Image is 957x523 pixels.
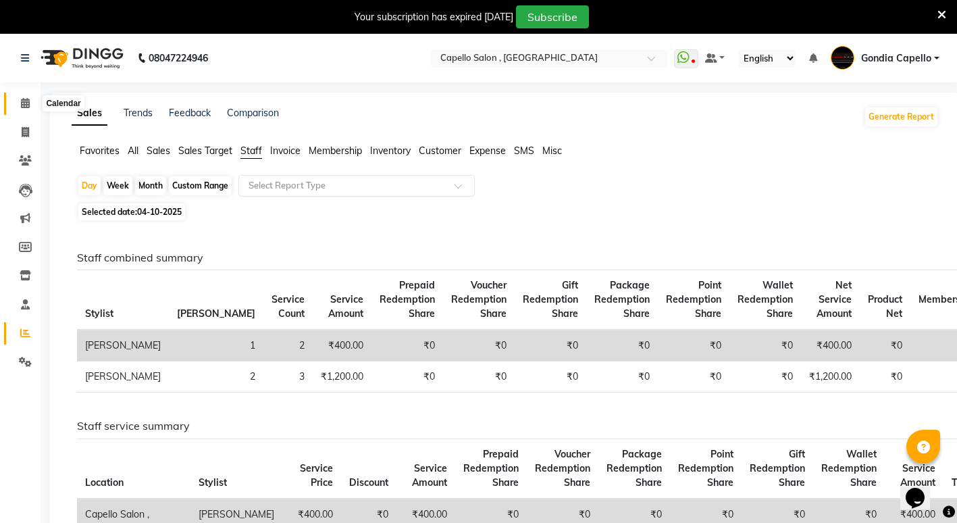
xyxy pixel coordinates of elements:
[34,39,127,77] img: logo
[868,293,902,320] span: Product Net
[900,469,943,509] iframe: chat widget
[149,39,208,77] b: 08047224946
[309,145,362,157] span: Membership
[43,95,84,111] div: Calendar
[678,448,733,489] span: Point Redemption Share
[199,476,227,489] span: Stylist
[77,362,169,393] td: [PERSON_NAME]
[177,307,255,320] span: [PERSON_NAME]
[443,330,515,362] td: ₹0
[370,145,411,157] span: Inventory
[271,293,305,320] span: Service Count
[750,448,805,489] span: Gift Redemption Share
[523,279,578,320] span: Gift Redemption Share
[85,307,113,320] span: Stylist
[666,279,721,320] span: Point Redemption Share
[412,462,447,489] span: Service Amount
[516,5,589,28] button: Subscribe
[658,362,729,393] td: ₹0
[801,362,860,393] td: ₹1,200.00
[270,145,301,157] span: Invoice
[860,330,910,362] td: ₹0
[443,362,515,393] td: ₹0
[77,251,928,264] h6: Staff combined summary
[263,330,313,362] td: 2
[313,330,371,362] td: ₹400.00
[586,330,658,362] td: ₹0
[240,145,262,157] span: Staff
[78,203,185,220] span: Selected date:
[328,293,363,320] span: Service Amount
[77,420,928,432] h6: Staff service summary
[535,448,590,489] span: Voucher Redemption Share
[103,176,132,195] div: Week
[169,176,232,195] div: Custom Range
[463,448,519,489] span: Prepaid Redemption Share
[594,279,650,320] span: Package Redemption Share
[135,176,166,195] div: Month
[147,145,170,157] span: Sales
[860,362,910,393] td: ₹0
[169,107,211,119] a: Feedback
[738,279,793,320] span: Wallet Redemption Share
[729,362,801,393] td: ₹0
[817,279,852,320] span: Net Service Amount
[900,448,935,489] span: Net Service Amount
[542,145,562,157] span: Misc
[300,462,333,489] span: Service Price
[349,476,388,489] span: Discount
[801,330,860,362] td: ₹400.00
[355,10,513,24] div: Your subscription has expired [DATE]
[169,330,263,362] td: 1
[515,330,586,362] td: ₹0
[128,145,138,157] span: All
[80,145,120,157] span: Favorites
[515,362,586,393] td: ₹0
[469,145,506,157] span: Expense
[263,362,313,393] td: 3
[451,279,507,320] span: Voucher Redemption Share
[380,279,435,320] span: Prepaid Redemption Share
[85,476,124,489] span: Location
[586,362,658,393] td: ₹0
[78,176,101,195] div: Day
[729,330,801,362] td: ₹0
[861,51,931,66] span: Gondia Capello
[169,362,263,393] td: 2
[178,145,232,157] span: Sales Target
[371,330,443,362] td: ₹0
[865,107,937,126] button: Generate Report
[313,362,371,393] td: ₹1,200.00
[137,207,182,217] span: 04-10-2025
[606,448,662,489] span: Package Redemption Share
[658,330,729,362] td: ₹0
[821,448,877,489] span: Wallet Redemption Share
[124,107,153,119] a: Trends
[831,46,854,70] img: Gondia Capello
[77,330,169,362] td: [PERSON_NAME]
[514,145,534,157] span: SMS
[227,107,279,119] a: Comparison
[371,362,443,393] td: ₹0
[419,145,461,157] span: Customer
